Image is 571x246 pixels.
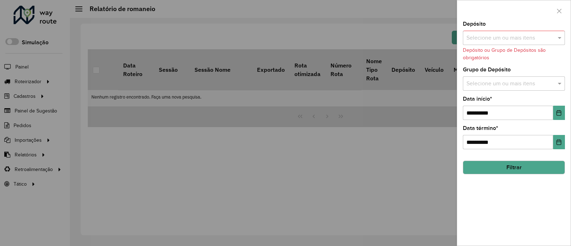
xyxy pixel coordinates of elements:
[553,135,565,149] button: Choose Date
[463,20,486,28] label: Depósito
[463,47,546,60] formly-validation-message: Depósito ou Grupo de Depósitos são obrigatórios
[553,106,565,120] button: Choose Date
[463,95,492,103] label: Data início
[463,65,511,74] label: Grupo de Depósito
[463,124,498,132] label: Data término
[463,161,565,174] button: Filtrar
